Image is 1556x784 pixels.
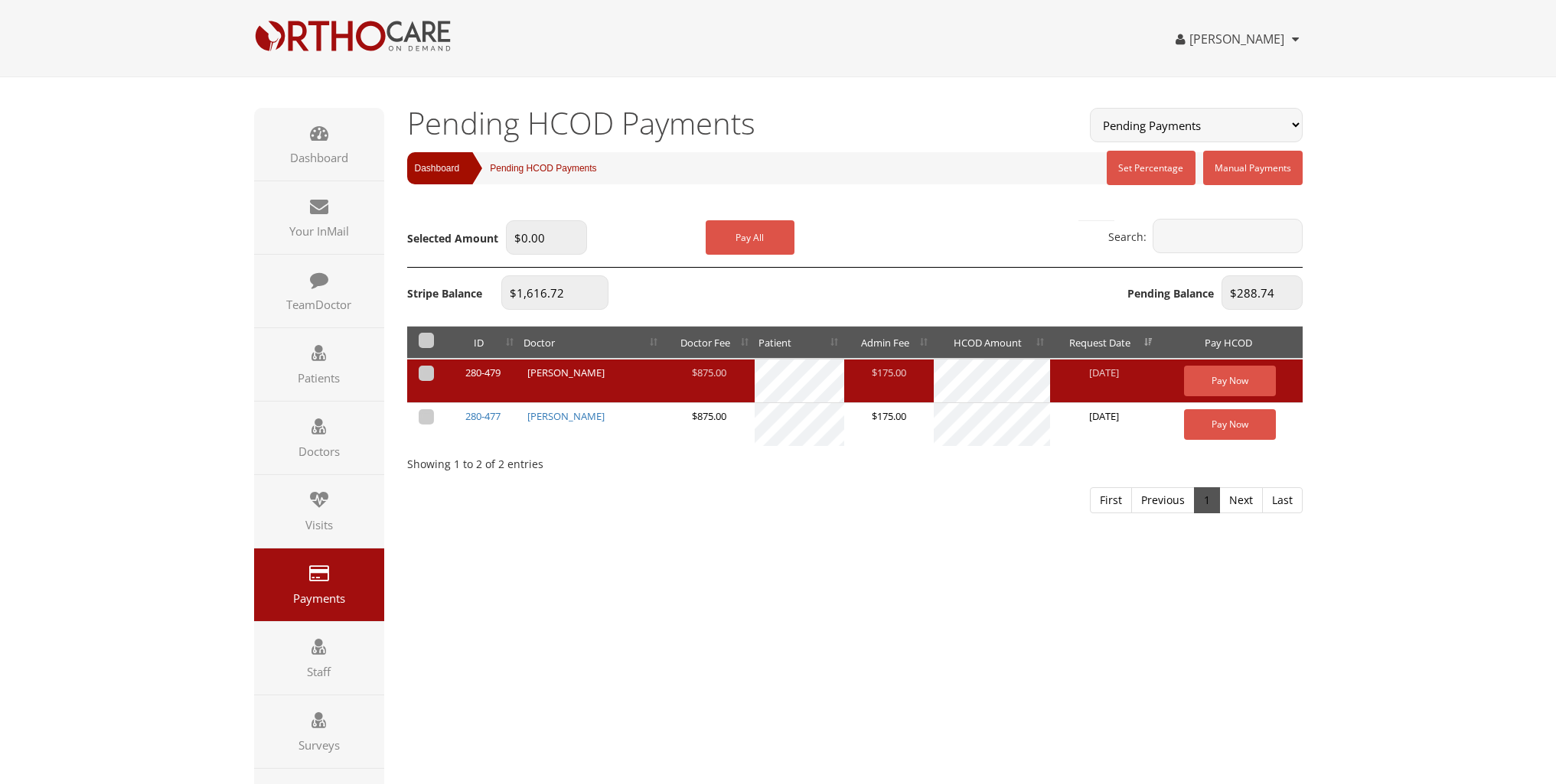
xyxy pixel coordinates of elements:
div: Showing 1 to 2 of 2 entries [407,451,1303,472]
a: [PERSON_NAME] [527,366,605,379]
label: Pending Balance [1127,286,1214,301]
td: [DATE] [1050,359,1158,403]
input: Search: [1153,219,1303,253]
button: Pay Now [1184,409,1276,440]
span: Visits [262,517,377,532]
span: Surveys [262,737,377,753]
a: Patients [254,328,384,401]
th: ID: activate to sort column ascending [446,327,520,359]
th: Admin Fee: activate to sort column ascending [844,327,934,359]
span: Payments [262,590,377,606]
a: Dashboard [407,152,460,184]
span: Patients [262,370,377,385]
span: Doctors [262,444,377,459]
span: TeamDoctor [262,297,377,312]
td: $875.00 [664,403,755,447]
a: Payments [254,548,384,621]
a: [PERSON_NAME] [527,409,605,423]
img: OrthoCareOnDemand Logo [254,19,452,53]
li: Pending HCOD Payments [459,152,596,184]
th: Doctor Fee: activate to sort column ascending [664,327,755,359]
a: Doctors [254,402,384,474]
label: Stripe Balance [407,286,482,301]
td: $175.00 [844,359,934,403]
span: Dashboard [262,150,377,165]
th: Pay HCOD [1158,327,1303,359]
a: Manual Payments [1203,151,1303,185]
a: First [1090,487,1132,513]
h1: Pending HCOD Payments [407,108,1068,138]
button: Pay Now [1184,366,1276,396]
th: Doctor: activate to sort column ascending [520,327,664,359]
th: Request Date: activate to sort column ascending [1050,327,1158,359]
a: Surveys [254,695,384,768]
td: [DATE] [1050,403,1158,447]
a: Staff [254,622,384,695]
a: [PERSON_NAME] [1176,31,1284,47]
td: $175.00 [844,403,934,447]
a: Visits [254,475,384,548]
button: Pay All [706,220,794,255]
a: 1 [1194,487,1220,513]
span: Your InMail [262,223,377,239]
a: Next [1219,487,1263,513]
a: Previous [1131,487,1195,513]
a: TeamDoctor [254,255,384,327]
a: 280-479 [465,366,501,379]
th: HCOD Amount: activate to sort column ascending [934,327,1050,359]
button: Set Percentage [1107,151,1196,185]
th: Patient: activate to sort column ascending [755,327,844,359]
span: Staff [262,664,377,679]
a: Last [1262,487,1303,513]
td: $875.00 [664,359,755,403]
a: Your InMail [254,181,384,254]
label: Search: [1108,219,1303,257]
a: 280-477 [465,409,501,423]
a: Dashboard [254,108,384,181]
